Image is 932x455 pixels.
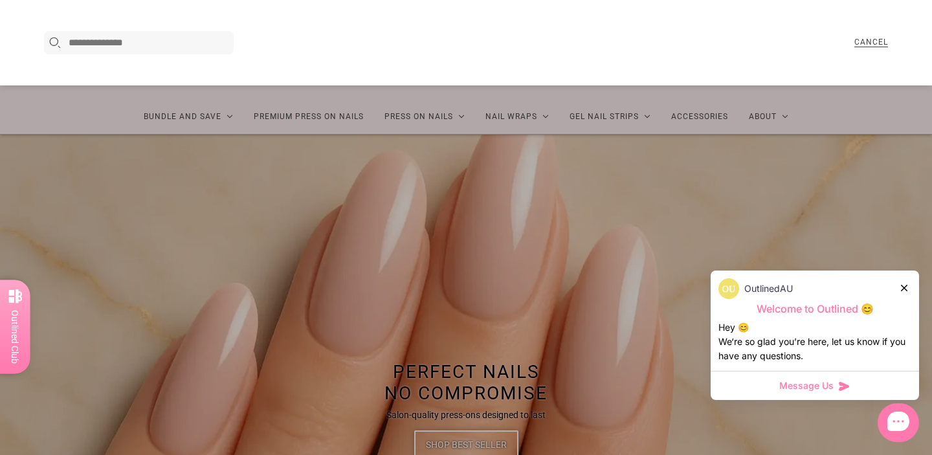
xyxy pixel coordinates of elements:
div: Cancel [854,38,888,48]
img: data:image/png;base64,iVBORw0KGgoAAAANSUhEUgAAACQAAAAkCAYAAADhAJiYAAAC4klEQVR4AexVPWgUQRT+dvf29n5... [718,278,739,299]
p: Welcome to Outlined 😊 [718,302,911,316]
span: Message Us [779,379,834,392]
p: OutlinedAU [744,282,793,296]
div: Hey 😊 We‘re so glad you’re here, let us know if you have any questions. [718,320,911,363]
